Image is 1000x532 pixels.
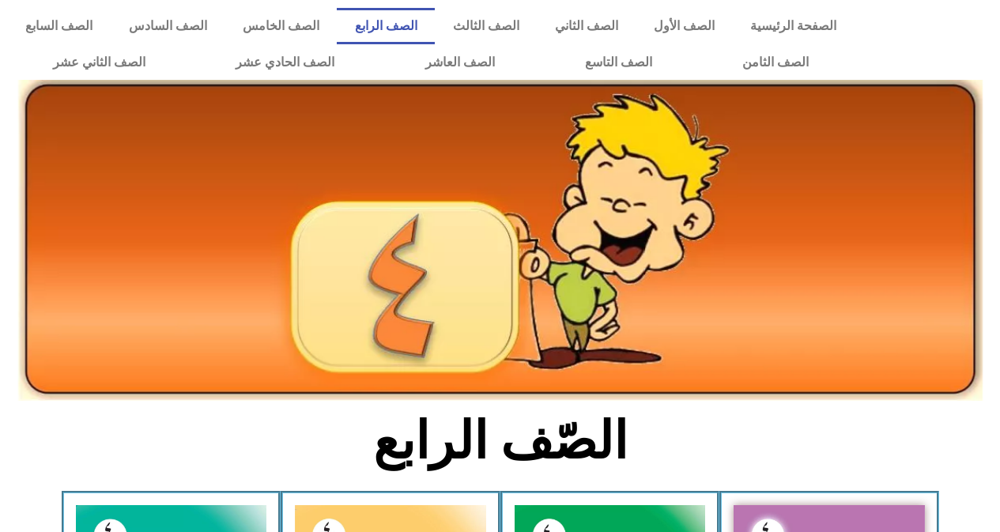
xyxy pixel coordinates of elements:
[697,44,854,81] a: الصف الثامن
[8,44,191,81] a: الصف الثاني عشر
[191,44,379,81] a: الصف الحادي عشر
[239,410,761,472] h2: الصّف الرابع
[732,8,854,44] a: الصفحة الرئيسية
[636,8,732,44] a: الصف الأول
[8,8,111,44] a: الصف السابع
[380,44,540,81] a: الصف العاشر
[337,8,435,44] a: الصف الرابع
[537,8,636,44] a: الصف الثاني
[111,8,225,44] a: الصف السادس
[225,8,337,44] a: الصف الخامس
[540,44,697,81] a: الصف التاسع
[435,8,537,44] a: الصف الثالث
